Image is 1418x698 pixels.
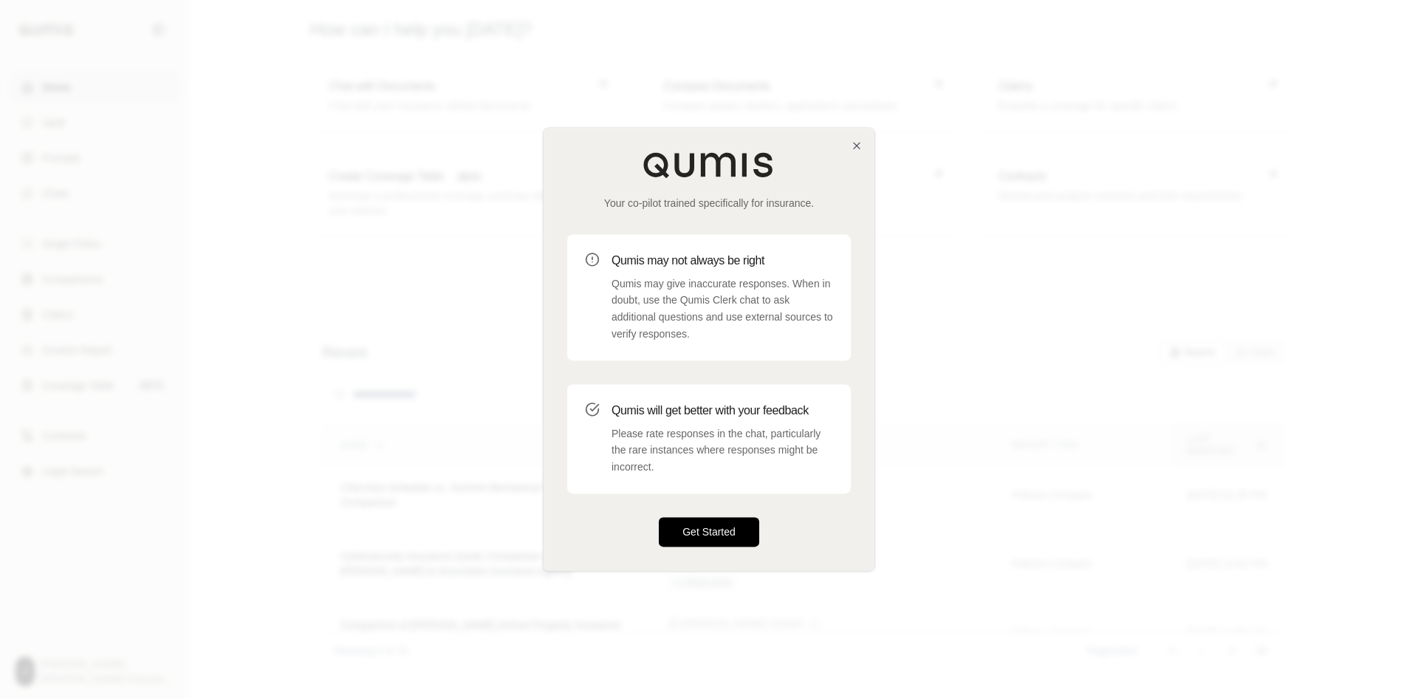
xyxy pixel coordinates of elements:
[643,151,775,178] img: Qumis Logo
[612,276,833,343] p: Qumis may give inaccurate responses. When in doubt, use the Qumis Clerk chat to ask additional qu...
[612,425,833,476] p: Please rate responses in the chat, particularly the rare instances where responses might be incor...
[612,402,833,420] h3: Qumis will get better with your feedback
[659,517,759,547] button: Get Started
[612,252,833,270] h3: Qumis may not always be right
[567,196,851,211] p: Your co-pilot trained specifically for insurance.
